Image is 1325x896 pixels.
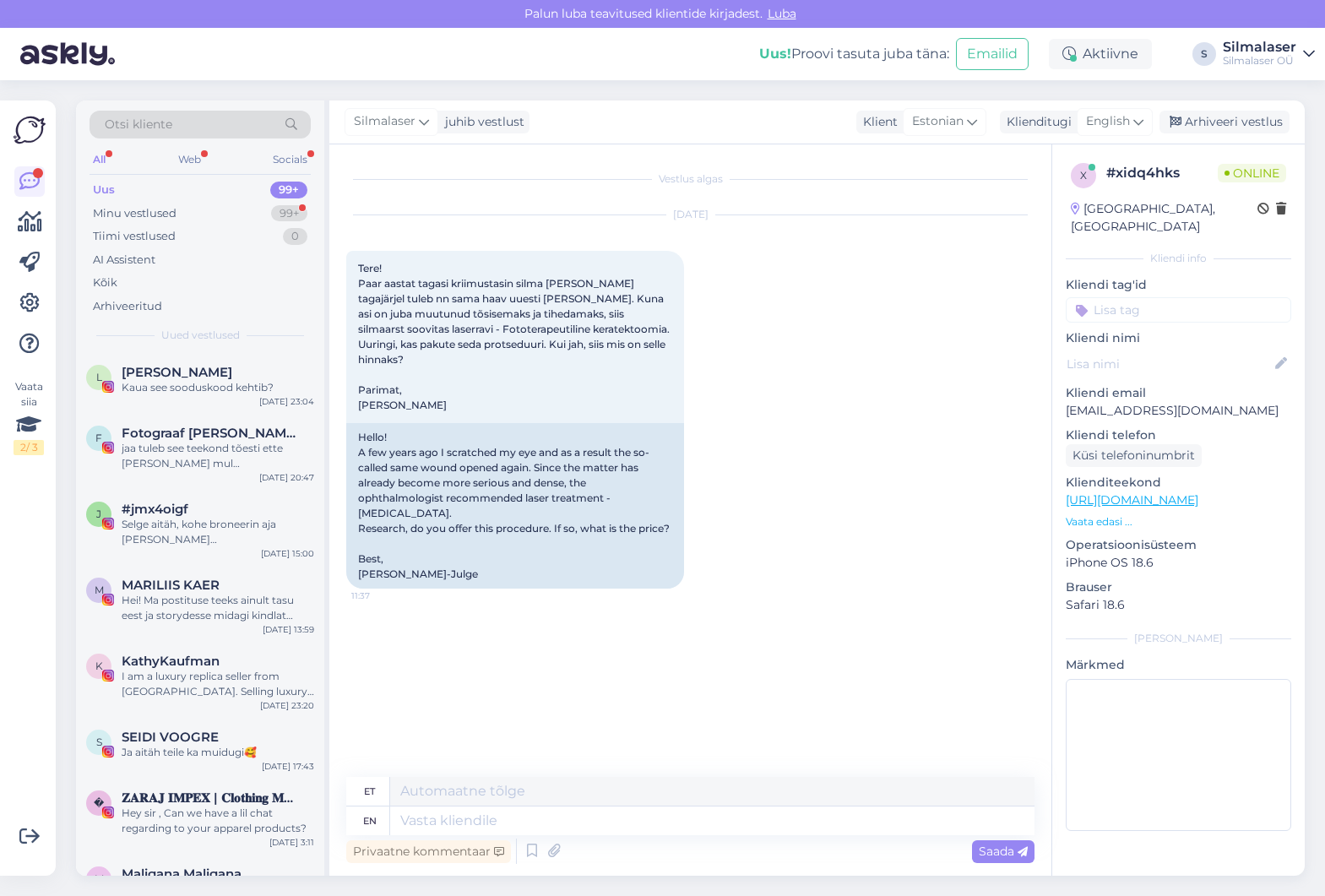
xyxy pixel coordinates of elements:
div: [DATE] 15:00 [261,547,314,560]
div: Tiimi vestlused [93,228,176,245]
div: Ja aitäh teile ka muidugi🥰 [122,745,314,760]
div: [DATE] 20:47 [259,471,314,484]
span: x [1080,169,1087,182]
p: Brauser [1066,578,1291,596]
p: Kliendi email [1066,384,1291,402]
div: Kliendi info [1066,251,1291,266]
span: Fotograaf Maigi [122,426,297,441]
div: [PERSON_NAME] [1066,631,1291,646]
p: Safari 18.6 [1066,596,1291,614]
a: SilmalaserSilmalaser OÜ [1223,41,1315,68]
div: All [90,149,109,171]
div: 0 [283,228,307,245]
div: [GEOGRAPHIC_DATA], [GEOGRAPHIC_DATA] [1071,200,1257,236]
div: Proovi tasuta juba täna: [759,44,949,64]
span: Tere! Paar aastat tagasi kriimustasin silma [PERSON_NAME] tagajärjel tuleb nn sama haav uuesti [P... [358,262,672,411]
div: Web [175,149,204,171]
span: Silmalaser [354,112,415,131]
span: Otsi kliente [105,116,172,133]
span: Uued vestlused [161,328,240,343]
span: Estonian [912,112,964,131]
span: M [95,872,104,885]
input: Lisa nimi [1067,355,1272,373]
p: Operatsioonisüsteem [1066,536,1291,554]
p: Kliendi telefon [1066,426,1291,444]
div: [DATE] 23:20 [260,699,314,712]
div: Küsi telefoninumbrit [1066,444,1202,467]
div: juhib vestlust [438,113,524,131]
div: Hey sir , Can we have a lil chat regarding to your apparel products? [122,806,314,836]
div: Klienditugi [1000,113,1072,131]
p: Klienditeekond [1066,474,1291,491]
div: 99+ [270,182,307,198]
p: Märkmed [1066,656,1291,674]
p: [EMAIL_ADDRESS][DOMAIN_NAME] [1066,402,1291,420]
span: j [96,508,101,520]
span: M [95,584,104,596]
div: Vestlus algas [346,171,1034,187]
div: Hei! Ma postituse teeks ainult tasu eest ja storydesse midagi kindlat lubada ei saa. [PERSON_NAME... [122,593,314,623]
b: Uus! [759,46,791,62]
div: S [1192,42,1216,66]
span: Saada [979,844,1028,859]
span: KathyKaufman [122,654,220,669]
div: Selge aitäh, kohe broneerin aja [PERSON_NAME] broneerimissüsteemis. Ja näeme varsti teie kliiniku... [122,517,314,547]
div: Silmalaser OÜ [1223,54,1296,68]
span: SEIDI VOOGRE [122,730,219,745]
span: Maligana Maligana [122,866,242,882]
div: Privaatne kommentaar [346,840,511,863]
div: [DATE] 3:11 [269,836,314,849]
div: Uus [93,182,115,198]
p: iPhone OS 18.6 [1066,554,1291,572]
div: Socials [269,149,311,171]
div: [DATE] 17:43 [262,760,314,773]
p: Vaata edasi ... [1066,514,1291,529]
input: Lisa tag [1066,297,1291,323]
img: Askly Logo [14,114,46,146]
div: Arhiveeri vestlus [1159,111,1290,133]
span: 𝐙𝐀𝐑𝐀𝐉 𝐈𝐌𝐏𝐄𝐗 | 𝐂𝐥𝐨𝐭𝐡𝐢𝐧𝐠 𝐌𝐚𝐧𝐮𝐟𝐚𝐜𝐭𝐮𝐫𝐞.. [122,790,297,806]
div: 99+ [271,205,307,222]
button: Emailid [956,38,1029,70]
div: I am a luxury replica seller from [GEOGRAPHIC_DATA]. Selling luxury replicas including shoes, bag... [122,669,314,699]
div: Vaata siia [14,379,44,455]
div: Kõik [93,274,117,291]
span: Online [1218,164,1286,182]
span: F [95,432,102,444]
div: [DATE] 23:04 [259,395,314,408]
div: AI Assistent [93,252,155,269]
div: Minu vestlused [93,205,176,222]
a: [URL][DOMAIN_NAME] [1066,492,1198,508]
span: MARILIIS KAER [122,578,220,593]
div: Aktiivne [1049,39,1152,69]
div: jaa tuleb see teekond tõesti ette [PERSON_NAME] mul [PERSON_NAME] -1 noh viimati pigem aga nii mõ... [122,441,314,471]
div: [DATE] [346,207,1034,222]
div: Klient [856,113,898,131]
div: [DATE] 13:59 [263,623,314,636]
span: English [1086,112,1130,131]
span: Lisabet Loigu [122,365,232,380]
div: en [363,806,377,835]
span: #jmx4oigf [122,502,188,517]
div: Hello! A few years ago I scratched my eye and as a result the so-called same wound opened again. ... [346,423,684,589]
span: 11:37 [351,589,415,602]
span: Luba [763,6,801,21]
div: Arhiveeritud [93,298,162,315]
span: S [96,736,102,748]
span: L [96,371,102,383]
div: Silmalaser [1223,41,1296,54]
span: � [94,796,104,809]
p: Kliendi nimi [1066,329,1291,347]
p: Kliendi tag'id [1066,276,1291,294]
div: et [364,777,375,806]
div: 2 / 3 [14,440,44,455]
div: Kaua see sooduskood kehtib? [122,380,314,395]
span: K [95,660,103,672]
div: # xidq4hks [1106,163,1218,183]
